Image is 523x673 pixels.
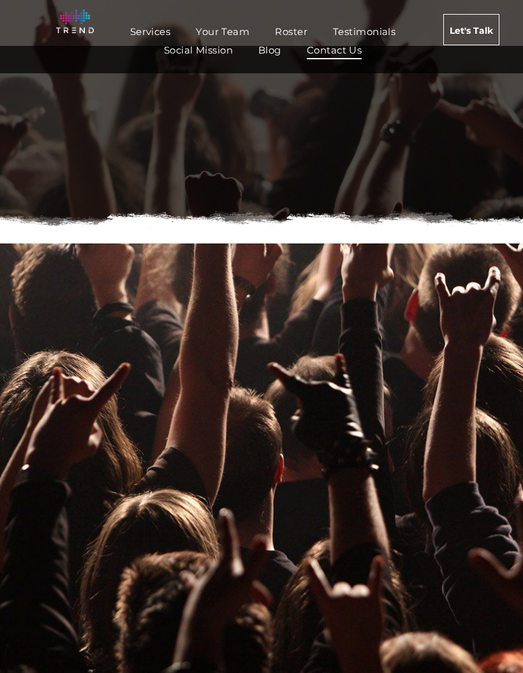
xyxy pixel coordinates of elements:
[246,41,294,59] a: Blog
[443,14,499,45] a: Let's Talk
[151,41,246,59] a: Social Mission
[450,15,493,47] span: Let's Talk
[320,22,408,41] a: Testimonials
[262,22,320,41] a: Roster
[56,10,94,33] img: logo
[294,41,375,59] a: Contact Us
[183,22,262,41] a: Your Team
[117,22,184,41] a: Services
